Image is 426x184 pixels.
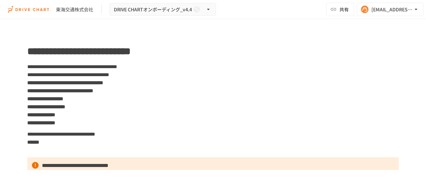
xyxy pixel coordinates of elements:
[109,3,216,16] button: DRIVE CHARTオンボーディング_v4.4
[56,6,93,13] div: 東海交通株式会社
[357,3,423,16] button: [EMAIL_ADDRESS][DOMAIN_NAME]
[8,4,51,15] img: i9VDDS9JuLRLX3JIUyK59LcYp6Y9cayLPHs4hOxMB9W
[326,3,354,16] button: 共有
[371,5,413,14] div: [EMAIL_ADDRESS][DOMAIN_NAME]
[339,6,349,13] span: 共有
[114,5,192,14] span: DRIVE CHARTオンボーディング_v4.4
